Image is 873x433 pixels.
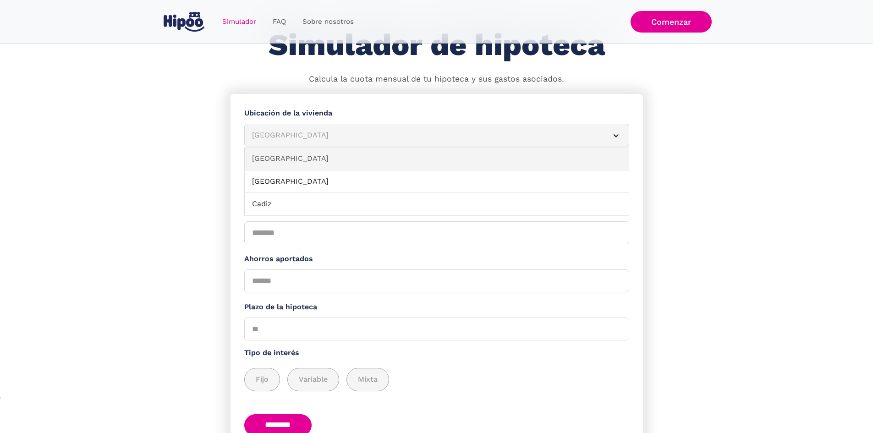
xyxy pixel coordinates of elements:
h1: Simulador de hipoteca [269,28,605,62]
label: Ahorros aportados [244,253,629,265]
a: Comenzar [631,11,712,33]
span: Variable [299,374,328,385]
div: add_description_here [244,368,629,391]
a: home [162,8,207,35]
div: [GEOGRAPHIC_DATA] [252,130,599,141]
label: Tipo de interés [244,347,629,359]
nav: [GEOGRAPHIC_DATA] [244,148,629,216]
article: [GEOGRAPHIC_DATA] [244,124,629,147]
a: Simulador [214,13,264,31]
span: Mixta [358,374,378,385]
a: [GEOGRAPHIC_DATA] [245,170,629,193]
a: Sobre nosotros [294,13,362,31]
label: Ubicación de la vivienda [244,108,629,119]
a: FAQ [264,13,294,31]
p: Calcula la cuota mensual de tu hipoteca y sus gastos asociados. [309,73,564,85]
a: Cadiz [245,193,629,216]
a: [GEOGRAPHIC_DATA] [245,148,629,170]
label: Plazo de la hipoteca [244,301,629,313]
span: Fijo [256,374,269,385]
